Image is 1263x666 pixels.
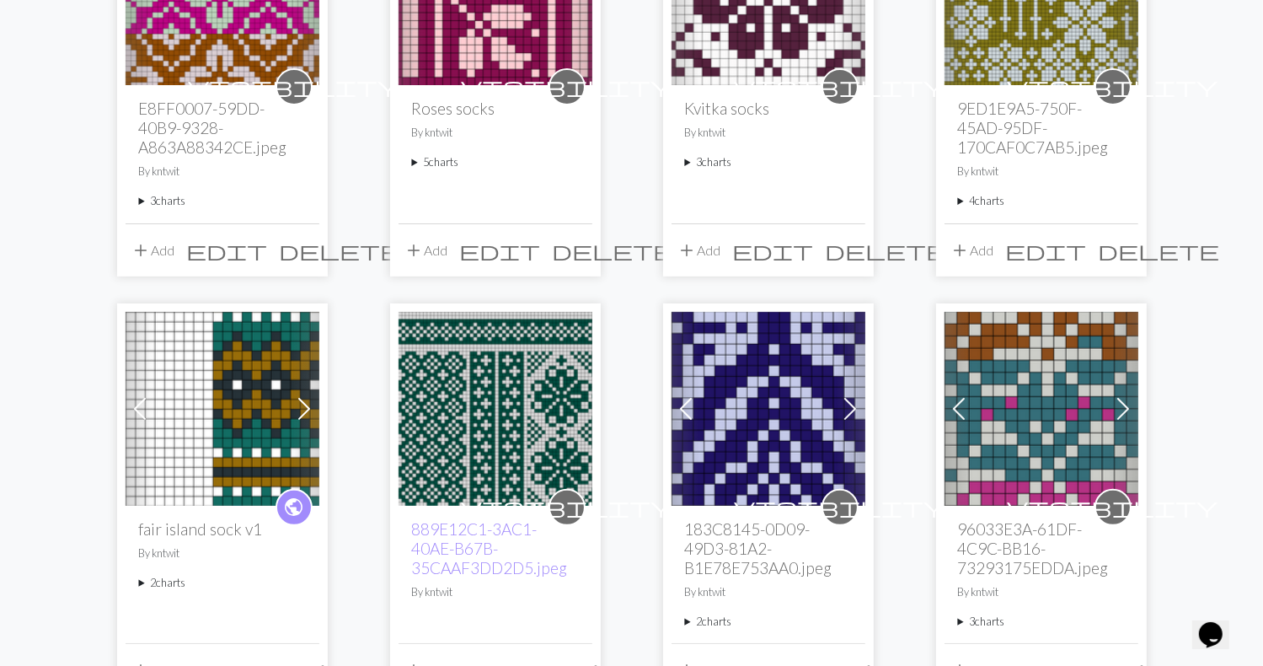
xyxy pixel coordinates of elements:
[283,494,304,520] span: public
[727,234,820,266] button: Edit
[187,240,268,260] i: Edit
[735,494,945,520] span: visibility
[126,312,319,506] img: fair island sock v1
[820,234,953,266] button: Delete
[1192,599,1246,649] iframe: chat widget
[462,491,672,524] i: private
[189,70,399,104] i: private
[685,154,852,170] summary: 3charts
[280,239,401,262] span: delete
[412,154,579,170] summary: 5charts
[139,545,306,561] p: By kntwit
[139,519,306,539] h2: fair island sock v1
[735,491,945,524] i: private
[462,73,672,99] span: visibility
[462,70,672,104] i: private
[1008,73,1218,99] span: visibility
[677,239,698,262] span: add
[735,70,945,104] i: private
[735,73,945,99] span: visibility
[945,312,1138,506] img: Eedit socks
[685,584,852,600] p: By kntwit
[460,239,541,262] span: edit
[1008,70,1218,104] i: private
[958,614,1125,630] summary: 3charts
[139,193,306,209] summary: 3charts
[958,193,1125,209] summary: 4charts
[1008,494,1218,520] span: visibility
[189,73,399,99] span: visibility
[1099,239,1220,262] span: delete
[1006,240,1087,260] i: Edit
[958,99,1125,157] h2: 9ED1E9A5-750F-45AD-95DF-170CAF0C7AB5.jpeg
[958,584,1125,600] p: By kntwit
[139,575,306,591] summary: 2charts
[958,519,1125,577] h2: 96033E3A-61DF-4C9C-BB16-73293175EDDA.jpeg
[462,494,672,520] span: visibility
[460,240,541,260] i: Edit
[412,584,579,600] p: By kntwit
[139,99,306,157] h2: E8FF0007-59DD-40B9-9328-A863A88342CE.jpeg
[826,239,947,262] span: delete
[945,399,1138,415] a: Eedit socks
[672,399,865,415] a: 183C8145-0D09-49D3-81A2-B1E78E753AA0.jpeg
[733,239,814,262] span: edit
[399,234,454,266] button: Add
[139,164,306,180] p: By kntwit
[685,125,852,141] p: By kntwit
[733,240,814,260] i: Edit
[126,399,319,415] a: fair island sock v1
[283,491,304,524] i: public
[399,399,592,415] a: Fireweed foot top
[685,99,852,118] h2: Kvitka socks
[187,239,268,262] span: edit
[412,125,579,141] p: By kntwit
[945,234,1000,266] button: Add
[454,234,547,266] button: Edit
[1006,239,1087,262] span: edit
[131,239,152,262] span: add
[404,239,425,262] span: add
[1008,491,1218,524] i: private
[126,234,181,266] button: Add
[672,312,865,506] img: 183C8145-0D09-49D3-81A2-B1E78E753AA0.jpeg
[399,312,592,506] img: Fireweed foot top
[553,239,674,262] span: delete
[1000,234,1093,266] button: Edit
[276,489,313,526] a: public
[950,239,971,262] span: add
[685,614,852,630] summary: 2charts
[181,234,274,266] button: Edit
[412,99,579,118] h2: Roses socks
[547,234,680,266] button: Delete
[958,164,1125,180] p: By kntwit
[672,234,727,266] button: Add
[685,519,852,577] h2: 183C8145-0D09-49D3-81A2-B1E78E753AA0.jpeg
[1093,234,1226,266] button: Delete
[412,519,568,577] a: 889E12C1-3AC1-40AE-B67B-35CAAF3DD2D5.jpeg
[274,234,407,266] button: Delete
